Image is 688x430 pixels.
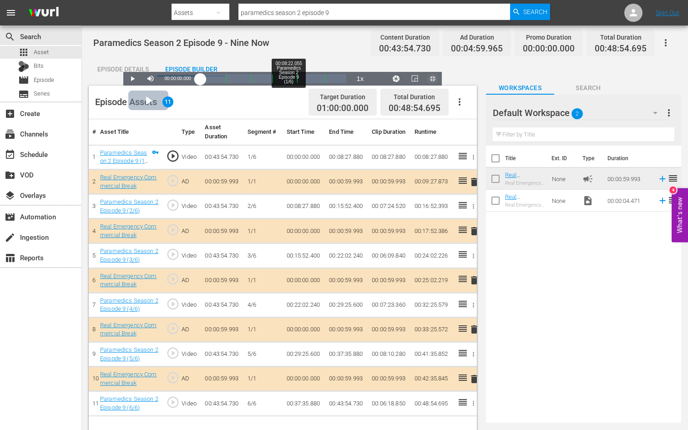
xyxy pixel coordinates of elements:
[368,243,411,268] td: 00:06:09.840
[142,72,160,86] button: Mute
[317,103,369,114] span: 01:00:00.000
[351,72,369,86] button: Playback Rate
[283,367,326,391] td: 00:00:00.000
[95,96,173,107] div: Episode Assets
[283,219,326,243] td: 00:00:00.000
[283,293,326,317] td: 00:22:02.240
[283,243,326,268] td: 00:15:52.400
[554,82,622,94] span: Search
[5,108,15,119] span: Create
[411,194,454,219] td: 00:16:52.393
[411,342,454,367] td: 00:41:35.852
[100,297,158,313] a: Paramedics Season 2 Episode 9 (4/6)
[201,268,244,293] td: 00:00:59.993
[244,342,283,367] td: 5/6
[658,174,668,184] svg: Add to Episode
[411,391,454,416] td: 00:48:54.695
[244,219,283,243] td: 1/1
[166,371,180,384] span: play_circle_outline
[89,58,157,76] button: Episode Details
[166,149,180,163] span: play_circle_outline
[325,169,368,194] td: 00:00:59.993
[178,391,201,416] td: Video
[469,177,480,187] span: delete
[368,145,411,169] td: 00:08:27.880
[325,317,368,342] td: 00:00:59.993
[96,119,162,145] th: Asset Title
[5,31,15,42] span: Search
[100,371,157,386] a: Real Emergency Commercial Break
[325,243,368,268] td: 00:22:02.240
[93,37,269,48] span: Paramedics Season 2 Episode 9 - Nine Now
[505,202,545,208] div: Real Emergency Bumper
[201,219,244,243] td: 00:00:59.993
[604,190,654,212] td: 00:00:04.471
[178,317,201,342] td: AD
[89,169,96,194] td: 2
[178,293,201,317] td: Video
[100,395,158,411] a: Paramedics Season 2 Episode 9 (6/6)
[548,168,579,190] td: None
[178,243,201,268] td: Video
[604,168,654,190] td: 00:00:59.993
[411,268,454,293] td: 00:25:02.219
[244,268,283,293] td: 1/1
[18,61,29,72] div: Bits
[89,194,96,219] td: 3
[317,91,369,103] div: Target Duration
[100,198,158,214] a: Paramedics Season 2 Episode 9 (2/6)
[283,268,326,293] td: 00:00:00.000
[523,31,575,44] div: Promo Duration
[164,76,191,81] span: 00:00:00.000
[672,188,688,242] button: Open Feedback Widget
[368,268,411,293] td: 00:00:59.993
[244,243,283,268] td: 3/6
[5,129,15,140] span: Channels
[325,342,368,367] td: 00:37:35.880
[325,391,368,416] td: 00:43:54.730
[668,195,678,206] span: reorder
[18,75,29,86] span: Episode
[5,170,15,181] span: VOD
[201,145,244,169] td: 00:43:54.730
[469,226,480,237] span: delete
[166,198,180,212] span: play_circle_outline
[244,145,283,169] td: 1/6
[411,317,454,342] td: 00:33:25.572
[166,174,180,187] span: play_circle_outline
[5,149,15,160] span: Schedule
[166,297,180,311] span: play_circle_outline
[34,61,44,71] span: Bits
[5,253,15,263] span: Reports
[89,119,96,145] th: #
[34,48,49,57] span: Asset
[178,145,201,169] td: Video
[89,243,96,268] td: 5
[546,146,577,171] th: Ext. ID
[244,169,283,194] td: 1/1
[469,324,480,335] span: delete
[201,317,244,342] td: 00:00:59.993
[89,145,96,169] td: 1
[166,248,180,261] span: play_circle_outline
[469,372,480,385] button: delete
[389,103,440,113] span: 00:48:54.695
[100,149,148,173] a: Paramedics Season 2 Episode 9 (1/6)
[201,342,244,367] td: 00:43:54.730
[411,293,454,317] td: 00:32:25.579
[162,96,173,107] span: 11
[89,317,96,342] td: 8
[379,31,431,44] div: Content Duration
[283,119,326,145] th: Start Time
[89,219,96,243] td: 4
[5,232,15,243] span: Ingestion
[411,169,454,194] td: 00:09:27.873
[411,219,454,243] td: 00:17:52.386
[178,194,201,219] td: Video
[663,102,674,124] button: more_vert
[379,44,431,54] span: 00:43:54.730
[166,395,180,409] span: play_circle_outline
[5,7,16,18] span: menu
[602,146,657,171] th: Duration
[283,169,326,194] td: 00:00:00.000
